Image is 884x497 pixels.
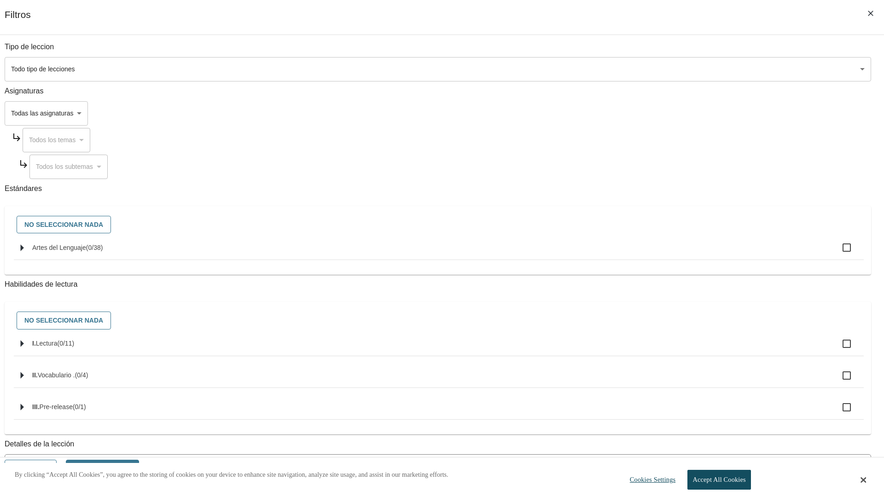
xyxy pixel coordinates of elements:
[15,470,448,480] p: By clicking “Accept All Cookies”, you agree to the storing of cookies on your device to enhance s...
[5,184,871,194] p: Estándares
[622,470,679,489] button: Cookies Settings
[32,403,40,410] span: III.
[29,155,108,179] div: Seleccione una Asignatura
[86,244,103,251] span: 0 estándares seleccionados/38 estándares en grupo
[5,439,871,450] p: Detalles de la lección
[5,86,871,97] p: Asignaturas
[32,244,86,251] span: Artes del Lenguaje
[17,312,111,329] button: No seleccionar nada
[5,279,871,290] p: Habilidades de lectura
[40,403,73,410] span: Pre-release
[12,309,864,332] div: Seleccione habilidades
[14,236,864,267] ul: Seleccione estándares
[66,460,139,478] button: Aplicar Filtros
[5,9,31,35] h1: Filtros
[32,340,36,347] span: I.
[5,57,871,81] div: Seleccione un tipo de lección
[861,4,880,23] button: Cerrar los filtros del Menú lateral
[23,128,90,152] div: Seleccione una Asignatura
[14,332,864,427] ul: Seleccione habilidades
[75,371,88,379] span: 0 estándares seleccionados/4 estándares en grupo
[17,216,111,234] button: No seleccionar nada
[5,101,88,126] div: Seleccione una Asignatura
[861,476,866,484] button: Close
[32,371,38,379] span: II.
[5,460,57,478] button: Cancelar
[5,42,871,52] p: Tipo de leccion
[36,340,58,347] span: Lectura
[12,214,864,236] div: Seleccione estándares
[687,470,750,490] button: Accept All Cookies
[57,340,74,347] span: 0 estándares seleccionados/11 estándares en grupo
[5,455,871,474] div: La Actividad cubre los factores a considerar para el ajuste automático del lexile
[38,371,75,379] span: Vocabulario .
[73,403,86,410] span: 0 estándares seleccionados/1 estándares en grupo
